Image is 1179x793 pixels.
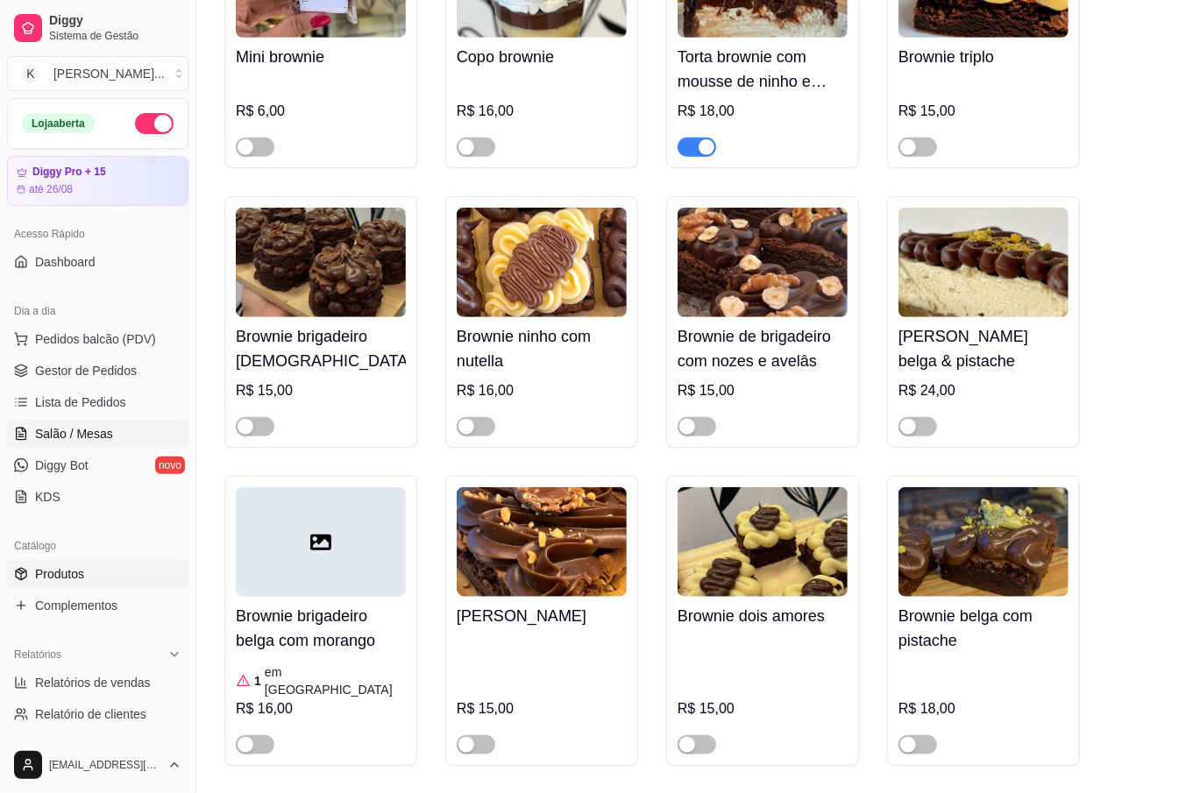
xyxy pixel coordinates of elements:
[35,425,113,443] span: Salão / Mesas
[457,45,627,69] h4: Copo brownie
[457,208,627,317] img: product-image
[135,113,174,134] button: Alterar Status
[678,45,848,94] h4: Torta brownie com mousse de ninho e ganache de chocolate
[35,330,156,348] span: Pedidos balcão (PDV)
[7,560,188,588] a: Produtos
[49,758,160,772] span: [EMAIL_ADDRESS][DOMAIN_NAME]
[22,114,95,133] div: Loja aberta
[29,182,73,196] article: até 26/08
[7,669,188,697] a: Relatórios de vendas
[678,208,848,317] img: product-image
[898,208,1069,317] img: product-image
[254,672,261,690] article: 1
[898,698,1069,719] div: R$ 18,00
[898,604,1069,653] h4: Brownie belga com pistache
[7,744,188,786] button: [EMAIL_ADDRESS][DOMAIN_NAME]
[7,483,188,511] a: KDS
[35,457,89,474] span: Diggy Bot
[7,220,188,248] div: Acesso Rápido
[898,324,1069,373] h4: [PERSON_NAME] belga & pistache
[457,487,627,597] img: product-image
[236,45,406,69] h4: Mini brownie
[678,487,848,597] img: product-image
[32,166,106,179] article: Diggy Pro + 15
[678,101,848,122] div: R$ 18,00
[35,674,151,691] span: Relatórios de vendas
[22,65,39,82] span: K
[7,388,188,416] a: Lista de Pedidos
[236,324,406,373] h4: Brownie brigadeiro [DEMOGRAPHIC_DATA]
[7,156,188,206] a: Diggy Pro + 15até 26/08
[35,705,146,723] span: Relatório de clientes
[236,604,406,653] h4: Brownie brigadeiro belga com morango
[49,29,181,43] span: Sistema de Gestão
[236,101,406,122] div: R$ 6,00
[14,648,61,662] span: Relatórios
[678,324,848,373] h4: Brownie de brigadeiro com nozes e avelâs
[457,101,627,122] div: R$ 16,00
[678,604,848,628] h4: Brownie dois amores
[35,597,117,614] span: Complementos
[7,451,188,479] a: Diggy Botnovo
[457,380,627,401] div: R$ 16,00
[35,565,84,583] span: Produtos
[53,65,165,82] div: [PERSON_NAME] ...
[35,488,60,506] span: KDS
[898,101,1069,122] div: R$ 15,00
[678,698,848,719] div: R$ 15,00
[898,45,1069,69] h4: Brownie triplo
[457,604,627,628] h4: [PERSON_NAME]
[7,700,188,728] a: Relatório de clientes
[7,297,188,325] div: Dia a dia
[7,591,188,620] a: Complementos
[35,362,137,379] span: Gestor de Pedidos
[898,487,1069,597] img: product-image
[898,380,1069,401] div: R$ 24,00
[7,56,188,91] button: Select a team
[457,698,627,719] div: R$ 15,00
[236,698,406,719] div: R$ 16,00
[236,208,406,317] img: product-image
[7,7,188,49] a: DiggySistema de Gestão
[7,732,188,760] a: Relatório de mesas
[678,380,848,401] div: R$ 15,00
[265,663,406,698] article: em [GEOGRAPHIC_DATA]
[236,380,406,401] div: R$ 15,00
[457,324,627,373] h4: Brownie ninho com nutella
[49,13,181,29] span: Diggy
[7,420,188,448] a: Salão / Mesas
[35,253,96,271] span: Dashboard
[35,393,126,411] span: Lista de Pedidos
[7,248,188,276] a: Dashboard
[7,325,188,353] button: Pedidos balcão (PDV)
[7,357,188,385] a: Gestor de Pedidos
[7,532,188,560] div: Catálogo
